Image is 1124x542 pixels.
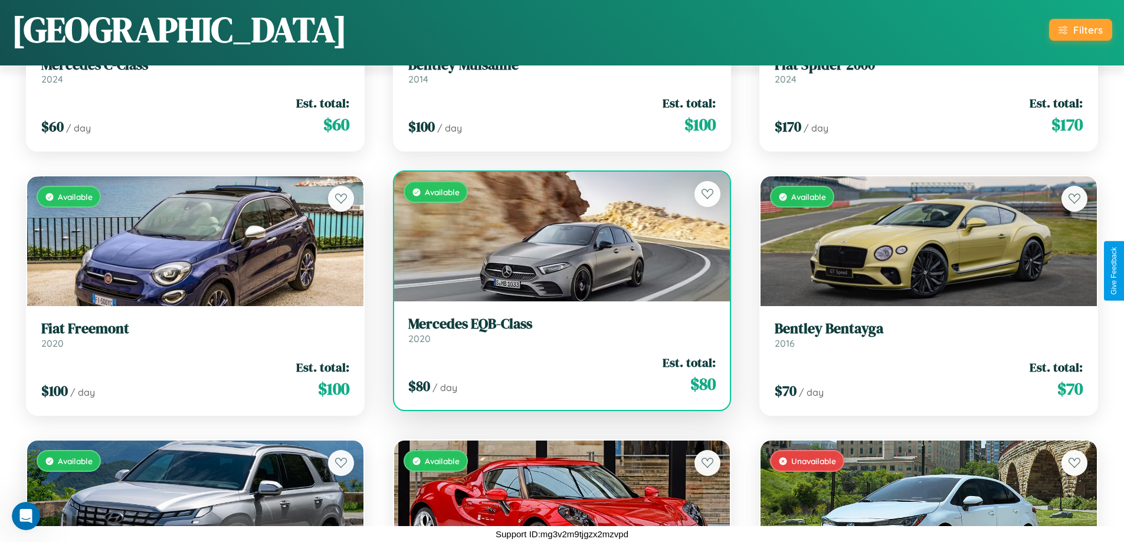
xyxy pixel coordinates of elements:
[775,381,797,400] span: $ 70
[791,456,836,466] span: Unavailable
[775,57,1083,74] h3: Fiat Spider 2000
[775,117,801,136] span: $ 170
[663,94,716,111] span: Est. total:
[41,381,68,400] span: $ 100
[408,376,430,396] span: $ 80
[684,113,716,136] span: $ 100
[58,456,93,466] span: Available
[318,377,349,400] span: $ 100
[663,354,716,371] span: Est. total:
[775,320,1083,337] h3: Bentley Bentayga
[791,192,826,202] span: Available
[425,456,460,466] span: Available
[432,382,457,393] span: / day
[1051,113,1083,136] span: $ 170
[1057,377,1083,400] span: $ 70
[1073,24,1103,36] div: Filters
[66,122,91,134] span: / day
[804,122,828,134] span: / day
[41,73,63,85] span: 2024
[408,333,431,344] span: 2020
[58,192,93,202] span: Available
[1030,359,1083,376] span: Est. total:
[408,73,428,85] span: 2014
[408,57,716,74] h3: Bentley Mulsanne
[408,57,716,86] a: Bentley Mulsanne2014
[408,316,716,333] h3: Mercedes EQB-Class
[496,526,628,542] p: Support ID: mg3v2m9tjgzx2mzvpd
[41,320,349,349] a: Fiat Freemont2020
[41,337,64,349] span: 2020
[690,372,716,396] span: $ 80
[408,316,716,344] a: Mercedes EQB-Class2020
[799,386,824,398] span: / day
[70,386,95,398] span: / day
[425,187,460,197] span: Available
[12,502,40,530] iframe: Intercom live chat
[323,113,349,136] span: $ 60
[1049,19,1112,41] button: Filters
[775,73,797,85] span: 2024
[41,117,64,136] span: $ 60
[775,320,1083,349] a: Bentley Bentayga2016
[296,94,349,111] span: Est. total:
[12,5,347,54] h1: [GEOGRAPHIC_DATA]
[41,320,349,337] h3: Fiat Freemont
[775,57,1083,86] a: Fiat Spider 20002024
[41,57,349,74] h3: Mercedes C-Class
[1110,247,1118,295] div: Give Feedback
[1030,94,1083,111] span: Est. total:
[437,122,462,134] span: / day
[408,117,435,136] span: $ 100
[775,337,795,349] span: 2016
[296,359,349,376] span: Est. total:
[41,57,349,86] a: Mercedes C-Class2024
